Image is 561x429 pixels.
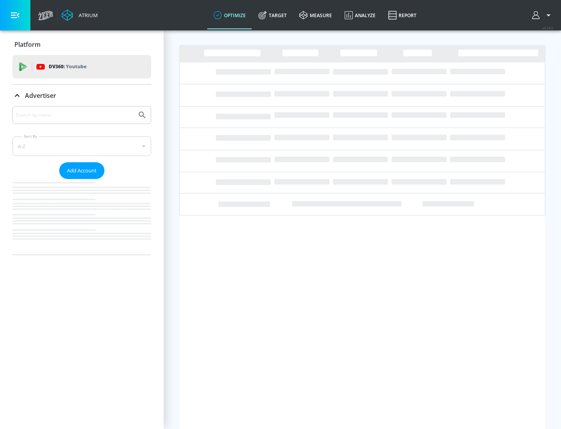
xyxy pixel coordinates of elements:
p: Advertiser [25,91,56,100]
a: measure [293,1,338,29]
div: A-Z [12,136,151,156]
p: DV360: [49,62,86,71]
div: Advertiser [12,106,151,255]
label: Sort By [22,134,39,139]
p: Youtube [66,62,86,71]
p: Platform [14,40,41,49]
div: Platform [12,34,151,55]
span: Add Account [67,166,97,175]
a: Analyze [338,1,382,29]
a: Target [252,1,293,29]
div: Advertiser [12,85,151,106]
span: v 4.24.0 [542,26,553,30]
div: DV360: Youtube [12,55,151,78]
button: Add Account [59,162,104,179]
a: Report [382,1,423,29]
input: Search by name [16,110,134,120]
a: Atrium [62,9,98,21]
a: optimize [207,1,252,29]
div: Atrium [76,12,98,19]
nav: list of Advertiser [12,179,151,255]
